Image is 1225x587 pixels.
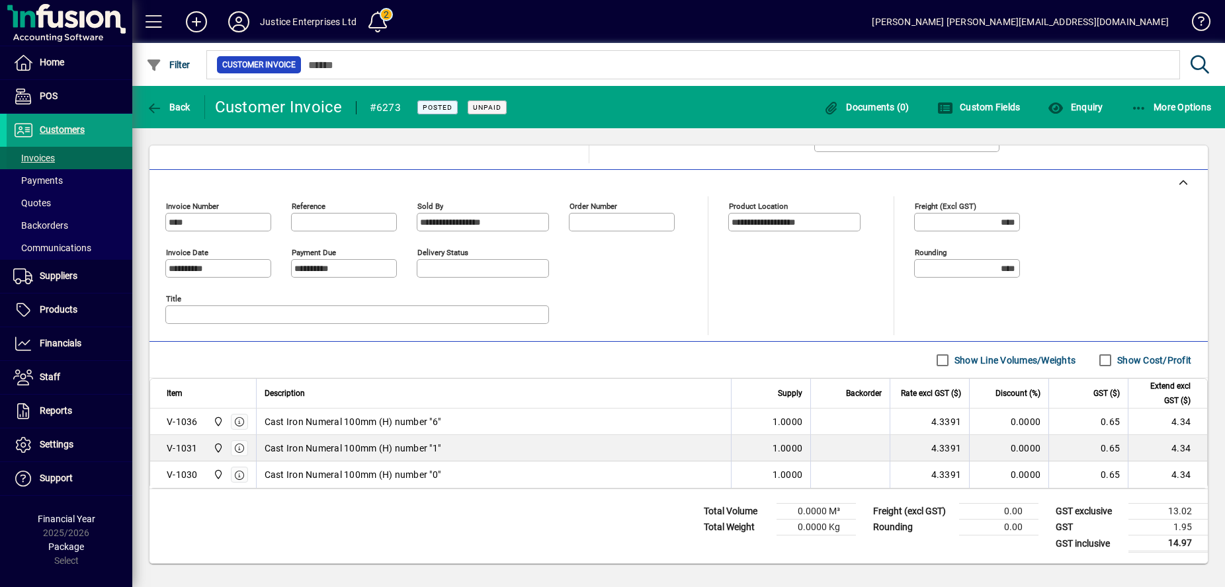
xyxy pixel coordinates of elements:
button: Profile [218,10,260,34]
td: 1.95 [1128,520,1208,535]
span: Back [146,102,190,112]
button: Enquiry [1044,95,1106,119]
a: Payments [7,169,132,192]
button: Filter [143,53,194,77]
td: 0.65 [1048,435,1128,461]
mat-label: Delivery status [417,248,468,257]
td: GST inclusive [1049,535,1128,552]
a: Communications [7,237,132,259]
td: 0.65 [1048,409,1128,435]
mat-label: Sold by [417,202,443,211]
span: Cast Iron Numeral 100mm (H) number "0" [265,468,441,481]
span: Backorder [846,386,882,401]
span: 1.0000 [773,442,803,455]
td: Total Weight [697,520,777,535]
span: Payments [13,175,63,186]
a: Backorders [7,214,132,237]
span: 1.0000 [773,468,803,481]
td: 13.02 [1128,504,1208,520]
span: Backorders [13,220,68,231]
mat-label: Invoice date [166,248,208,257]
div: 4.3391 [898,468,961,481]
span: Posted [423,103,452,112]
app-page-header-button: Back [132,95,205,119]
mat-label: Payment due [292,248,336,257]
span: More Options [1131,102,1212,112]
span: Package [48,541,84,552]
span: Home [40,57,64,67]
mat-label: Title [166,294,181,303]
span: Description [265,386,305,401]
a: Quotes [7,192,132,214]
mat-label: Rounding [915,248,947,257]
span: Rate excl GST ($) [901,386,961,401]
span: Quotes [13,198,51,208]
div: [PERSON_NAME] [PERSON_NAME][EMAIL_ADDRESS][DOMAIN_NAME] [872,11,1169,32]
td: 0.0000 Kg [777,520,856,535]
span: Financials [40,338,81,348]
span: Financial Year [38,514,95,524]
td: 0.0000 [969,435,1048,461]
mat-label: Invoice number [166,202,219,211]
td: 4.34 [1128,409,1207,435]
span: Customer Invoice [222,58,296,71]
div: 4.3391 [898,415,961,428]
a: Knowledge Base [1182,3,1208,46]
span: Settings [40,439,73,450]
span: Filter [146,59,190,70]
div: Customer Invoice [215,97,343,118]
div: 4.3391 [898,442,961,455]
span: GST ($) [1093,386,1120,401]
td: GST [1049,520,1128,535]
span: Discount (%) [995,386,1040,401]
td: Total Volume [697,504,777,520]
span: Communications [13,243,91,253]
mat-label: Freight (excl GST) [915,202,976,211]
button: Add [175,10,218,34]
span: Cast Iron Numeral 100mm (H) number "1" [265,442,441,455]
span: Reports [40,405,72,416]
span: henderson warehouse [210,441,225,455]
td: 0.0000 M³ [777,504,856,520]
span: henderson warehouse [210,414,225,429]
a: Settings [7,428,132,461]
td: 4.34 [1128,461,1207,488]
mat-label: Reference [292,202,325,211]
div: V-1030 [167,468,198,481]
span: 1.0000 [773,415,803,428]
button: Back [143,95,194,119]
span: Support [40,473,73,483]
a: Suppliers [7,260,132,293]
td: 0.00 [959,504,1038,520]
span: henderson warehouse [210,467,225,482]
span: Item [167,386,183,401]
td: 0.65 [1048,461,1128,488]
span: Invoices [13,153,55,163]
a: Staff [7,361,132,394]
a: Products [7,293,132,327]
td: 0.0000 [969,461,1048,488]
td: Rounding [866,520,959,535]
td: 0.0000 [969,409,1048,435]
label: Show Line Volumes/Weights [952,354,1076,367]
span: POS [40,91,58,101]
a: Invoices [7,147,132,169]
mat-label: Order number [570,202,617,211]
a: POS [7,80,132,113]
td: 0.00 [959,520,1038,535]
span: Extend excl GST ($) [1136,379,1191,408]
a: Support [7,462,132,495]
span: Supply [778,386,802,401]
a: Financials [7,327,132,360]
div: V-1031 [167,442,198,455]
span: Customers [40,124,85,135]
div: #6273 [370,97,401,118]
td: Freight (excl GST) [866,504,959,520]
span: Enquiry [1048,102,1103,112]
td: 14.97 [1128,535,1208,552]
span: Custom Fields [937,102,1021,112]
mat-label: Product location [729,202,788,211]
a: Home [7,46,132,79]
a: Reports [7,395,132,428]
div: Justice Enterprises Ltd [260,11,357,32]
